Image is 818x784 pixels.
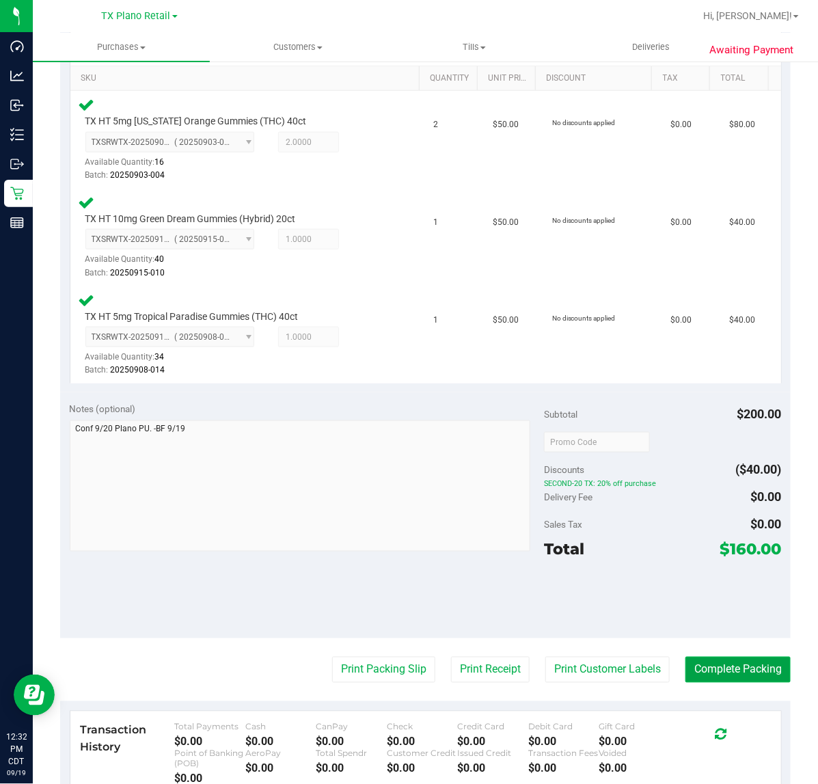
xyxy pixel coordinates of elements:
[14,675,55,716] iframe: Resource center
[85,213,296,226] span: TX HT 10mg Green Dream Gummies (Hybrid) 20ct
[736,462,782,476] span: ($40.00)
[316,722,387,732] div: CanPay
[85,152,263,179] div: Available Quantity:
[458,722,529,732] div: Credit Card
[316,735,387,748] div: $0.00
[670,118,692,131] span: $0.00
[703,10,792,21] span: Hi, [PERSON_NAME]!
[387,41,562,53] span: Tills
[730,216,756,229] span: $40.00
[544,491,592,502] span: Delivery Fee
[458,762,529,775] div: $0.00
[544,540,584,559] span: Total
[102,10,171,22] span: TX Plano Retail
[720,540,782,559] span: $160.00
[489,73,530,84] a: Unit Price
[155,254,165,264] span: 40
[552,314,616,322] span: No discounts applied
[737,407,782,421] span: $200.00
[155,157,165,167] span: 16
[316,762,387,775] div: $0.00
[111,365,165,375] span: 20250908-014
[332,657,435,683] button: Print Packing Slip
[33,41,210,53] span: Purchases
[721,73,763,84] a: Total
[528,762,599,775] div: $0.00
[85,268,109,278] span: Batch:
[547,73,647,84] a: Discount
[85,170,109,180] span: Batch:
[730,314,756,327] span: $40.00
[599,735,670,748] div: $0.00
[430,73,472,84] a: Quantity
[614,41,688,53] span: Deliveries
[528,722,599,732] div: Debit Card
[85,310,299,323] span: TX HT 5mg Tropical Paradise Gummies (THC) 40ct
[709,42,793,58] span: Awaiting Payment
[316,748,387,759] div: Total Spendr
[85,347,263,374] div: Available Quantity:
[528,735,599,748] div: $0.00
[493,118,519,131] span: $50.00
[544,519,582,530] span: Sales Tax
[552,217,616,224] span: No discounts applied
[458,748,529,759] div: Issued Credit
[387,722,458,732] div: Check
[10,216,24,230] inline-svg: Reports
[10,98,24,112] inline-svg: Inbound
[434,118,439,131] span: 2
[33,33,210,62] a: Purchases
[451,657,530,683] button: Print Receipt
[111,170,165,180] span: 20250903-004
[730,118,756,131] span: $80.00
[85,365,109,375] span: Batch:
[70,403,136,414] span: Notes (optional)
[663,73,705,84] a: Tax
[175,722,246,732] div: Total Payments
[599,762,670,775] div: $0.00
[544,480,781,489] span: SECOND-20 TX: 20% off purchase
[10,128,24,141] inline-svg: Inventory
[245,735,316,748] div: $0.00
[175,748,246,769] div: Point of Banking (POB)
[155,352,165,362] span: 34
[434,314,439,327] span: 1
[751,489,782,504] span: $0.00
[552,119,616,126] span: No discounts applied
[387,748,458,759] div: Customer Credit
[387,762,458,775] div: $0.00
[544,457,584,482] span: Discounts
[528,748,599,759] div: Transaction Fees
[245,722,316,732] div: Cash
[545,657,670,683] button: Print Customer Labels
[544,409,577,420] span: Subtotal
[386,33,563,62] a: Tills
[81,73,414,84] a: SKU
[599,722,670,732] div: Gift Card
[493,216,519,229] span: $50.00
[387,735,458,748] div: $0.00
[434,216,439,229] span: 1
[10,40,24,53] inline-svg: Dashboard
[10,69,24,83] inline-svg: Analytics
[245,748,316,759] div: AeroPay
[10,157,24,171] inline-svg: Outbound
[85,249,263,276] div: Available Quantity:
[751,517,782,532] span: $0.00
[544,432,650,452] input: Promo Code
[210,41,386,53] span: Customers
[6,768,27,778] p: 09/19
[670,314,692,327] span: $0.00
[685,657,791,683] button: Complete Packing
[493,314,519,327] span: $50.00
[6,731,27,768] p: 12:32 PM CDT
[175,735,246,748] div: $0.00
[670,216,692,229] span: $0.00
[85,115,307,128] span: TX HT 5mg [US_STATE] Orange Gummies (THC) 40ct
[458,735,529,748] div: $0.00
[210,33,387,62] a: Customers
[563,33,740,62] a: Deliveries
[111,268,165,278] span: 20250915-010
[10,187,24,200] inline-svg: Retail
[245,762,316,775] div: $0.00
